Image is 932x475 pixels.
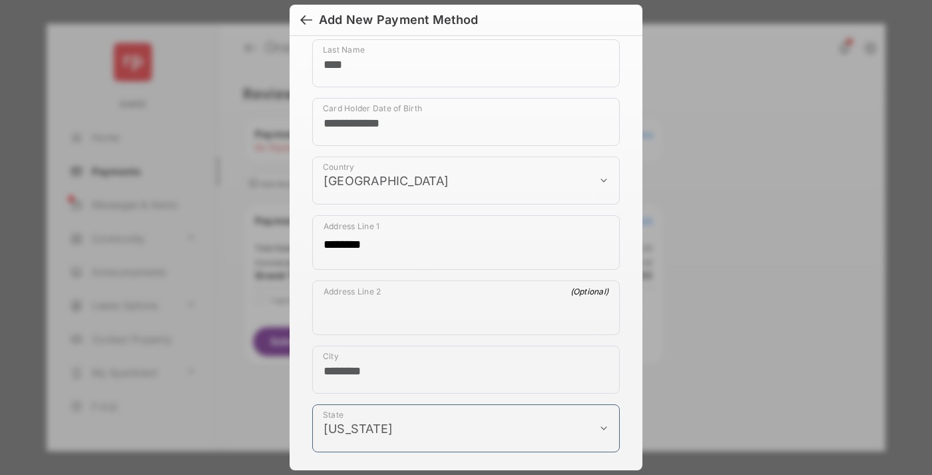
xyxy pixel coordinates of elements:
[312,215,620,270] div: payment_method_screening[postal_addresses][addressLine1]
[312,404,620,452] div: payment_method_screening[postal_addresses][administrativeArea]
[312,346,620,394] div: payment_method_screening[postal_addresses][locality]
[312,157,620,205] div: payment_method_screening[postal_addresses][country]
[319,13,478,27] div: Add New Payment Method
[312,280,620,335] div: payment_method_screening[postal_addresses][addressLine2]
